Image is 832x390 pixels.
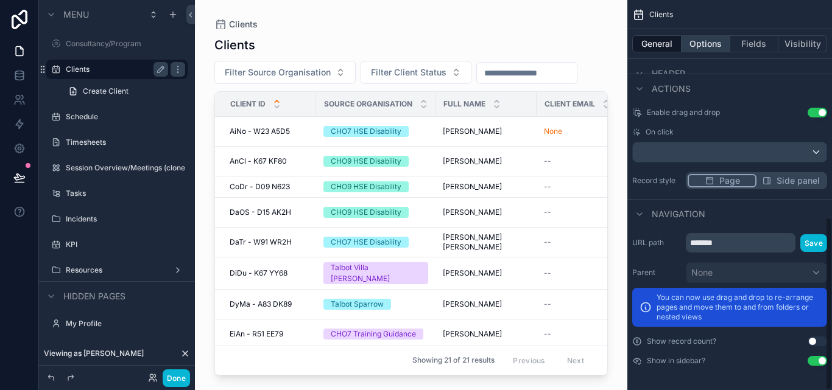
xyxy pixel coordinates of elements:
[44,349,144,358] span: Viewing as [PERSON_NAME]
[800,234,827,252] button: Save
[686,262,827,283] button: None
[66,265,168,275] label: Resources
[66,240,185,249] label: KPI
[66,64,163,74] label: Clients
[632,176,681,186] label: Record style
[66,138,185,147] label: Timesheets
[324,99,412,109] span: Source Organisation
[719,175,740,187] span: Page
[443,99,485,109] span: Full Name
[646,127,674,137] span: On click
[652,83,691,95] span: Actions
[63,9,89,21] span: Menu
[730,35,779,52] button: Fields
[647,108,720,117] span: Enable drag and drop
[777,175,820,187] span: Side panel
[778,35,827,52] button: Visibility
[632,268,681,277] label: Parent
[66,189,185,198] label: Tasks
[66,163,185,173] label: Session Overview/Meetings (clone)
[682,35,730,52] button: Options
[647,336,716,346] label: Show record count?
[657,293,820,322] p: You can now use drag and drop to re-arrange pages and move them to and from folders or nested views
[66,39,185,49] label: Consultancy/Program
[66,214,185,224] label: Incidents
[66,319,185,329] label: My Profile
[163,369,190,387] button: Done
[649,10,673,19] span: Clients
[545,99,595,109] span: Client Email
[632,35,682,52] button: General
[66,112,185,122] label: Schedule
[63,290,125,302] span: Hidden pages
[691,266,713,279] span: None
[61,82,188,101] a: Create Client
[652,208,705,220] span: Navigation
[412,356,495,366] span: Showing 21 of 21 results
[652,68,685,80] span: Header
[230,99,266,109] span: Client ID
[632,238,681,248] label: URL path
[647,356,705,366] label: Show in sidebar?
[83,86,129,96] span: Create Client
